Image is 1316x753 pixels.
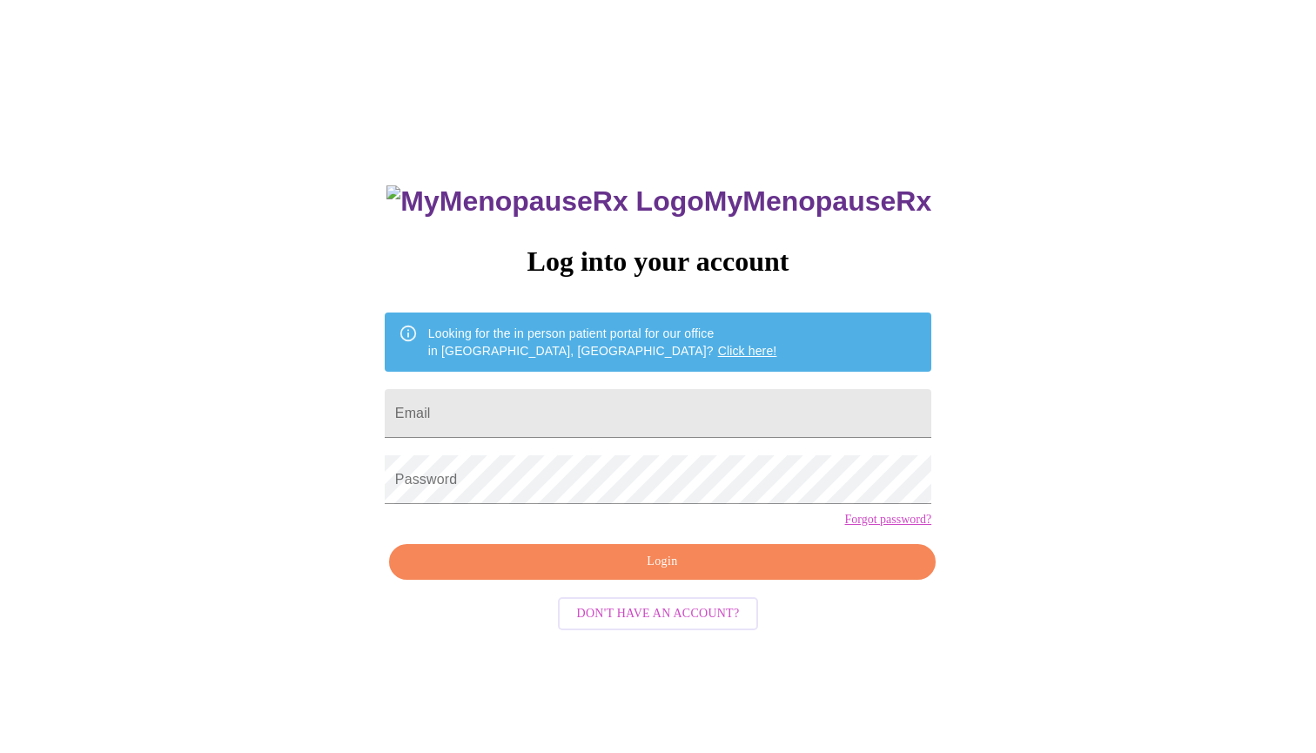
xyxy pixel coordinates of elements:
button: Login [389,544,936,580]
div: Looking for the in person patient portal for our office in [GEOGRAPHIC_DATA], [GEOGRAPHIC_DATA]? [428,318,777,366]
img: MyMenopauseRx Logo [386,185,703,218]
a: Forgot password? [844,513,931,527]
a: Click here! [718,344,777,358]
a: Don't have an account? [554,604,763,619]
span: Login [409,551,916,573]
span: Don't have an account? [577,603,740,625]
h3: Log into your account [385,245,931,278]
button: Don't have an account? [558,597,759,631]
h3: MyMenopauseRx [386,185,931,218]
